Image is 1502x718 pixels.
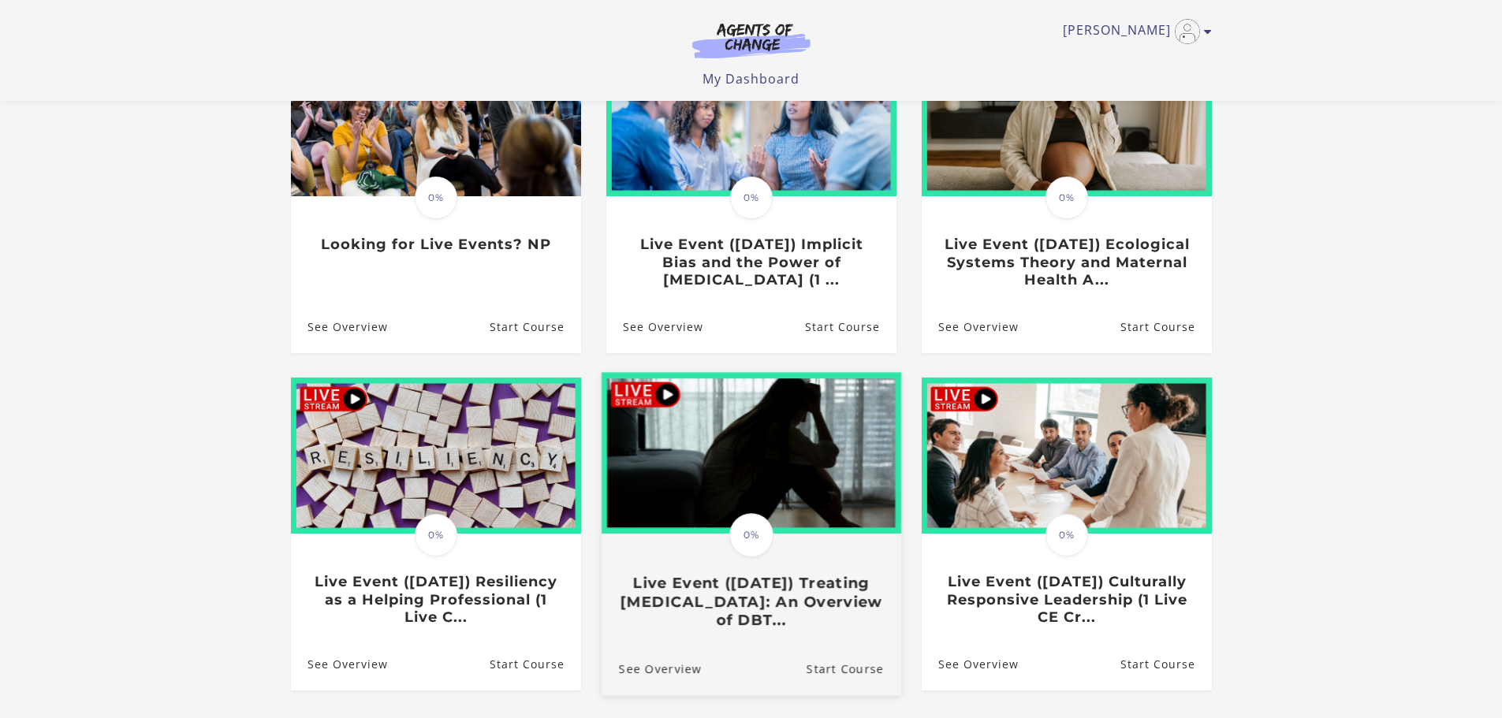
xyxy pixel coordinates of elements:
a: Live Event (8/15/25) Resiliency as a Helping Professional (1 Live C...: See Overview [291,639,388,690]
a: Live Event (8/8/25) Ecological Systems Theory and Maternal Health A...: See Overview [922,301,1019,352]
h3: Looking for Live Events? NP [307,236,564,254]
h3: Live Event ([DATE]) Culturally Responsive Leadership (1 Live CE Cr... [938,573,1195,627]
a: Toggle menu [1063,19,1204,44]
span: 0% [1045,514,1088,556]
span: 0% [415,177,457,219]
a: Looking for Live Events? NP: Resume Course [489,301,580,352]
span: 0% [415,514,457,556]
span: 0% [730,177,773,219]
h3: Live Event ([DATE]) Treating [MEDICAL_DATA]: An Overview of DBT... [618,575,883,630]
img: Agents of Change Logo [676,22,827,58]
a: Looking for Live Events? NP: See Overview [291,301,388,352]
a: Live Event (8/22/25) Treating Anxiety Disorders: An Overview of DBT...: See Overview [601,642,701,695]
h3: Live Event ([DATE]) Resiliency as a Helping Professional (1 Live C... [307,573,564,627]
a: Live Event (8/8/25) Ecological Systems Theory and Maternal Health A...: Resume Course [1120,301,1211,352]
a: Live Event (8/29/25) Culturally Responsive Leadership (1 Live CE Cr...: See Overview [922,639,1019,690]
h3: Live Event ([DATE]) Implicit Bias and the Power of [MEDICAL_DATA] (1 ... [623,236,879,289]
span: 0% [1045,177,1088,219]
a: My Dashboard [703,70,799,87]
a: Live Event (8/22/25) Treating Anxiety Disorders: An Overview of DBT...: Resume Course [806,642,900,695]
a: Live Event (8/29/25) Culturally Responsive Leadership (1 Live CE Cr...: Resume Course [1120,639,1211,690]
a: Live Event (8/1/25) Implicit Bias and the Power of Peer Support (1 ...: See Overview [606,301,703,352]
h3: Live Event ([DATE]) Ecological Systems Theory and Maternal Health A... [938,236,1195,289]
a: Live Event (8/1/25) Implicit Bias and the Power of Peer Support (1 ...: Resume Course [804,301,896,352]
span: 0% [729,513,773,557]
a: Live Event (8/15/25) Resiliency as a Helping Professional (1 Live C...: Resume Course [489,639,580,690]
